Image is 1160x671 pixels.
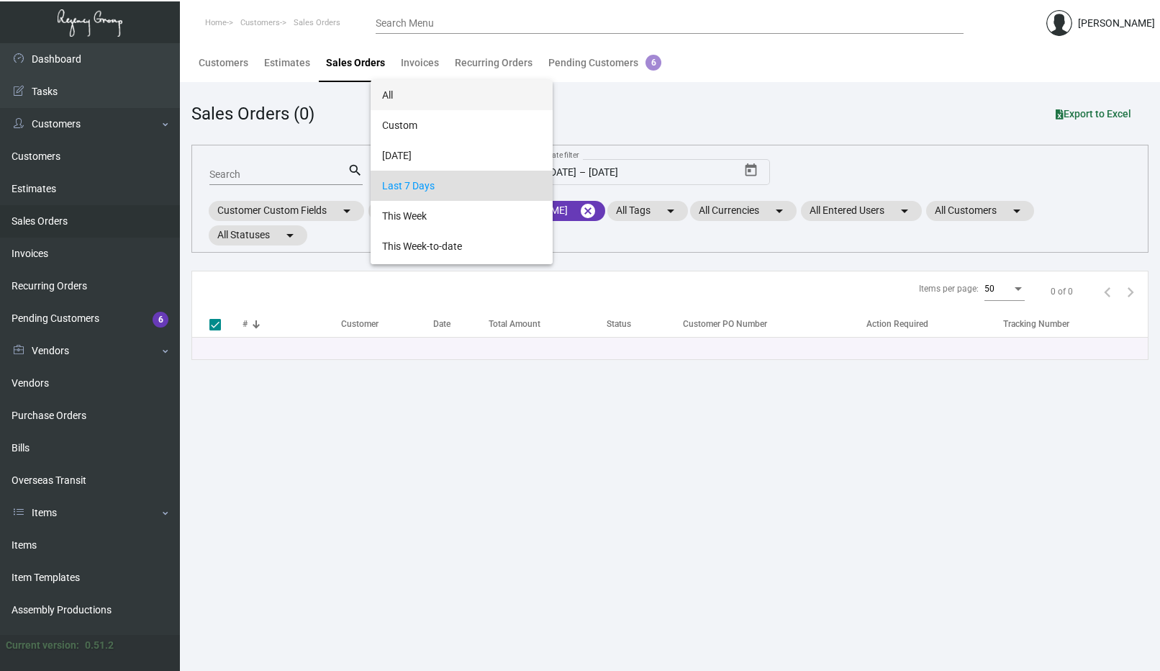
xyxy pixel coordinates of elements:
span: This Week-to-date [382,231,541,261]
div: 0.51.2 [85,638,114,653]
span: This Month [382,261,541,292]
span: [DATE] [382,140,541,171]
span: This Week [382,201,541,231]
div: Current version: [6,638,79,653]
span: Custom [382,110,541,140]
span: Last 7 Days [382,171,541,201]
span: All [382,80,541,110]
